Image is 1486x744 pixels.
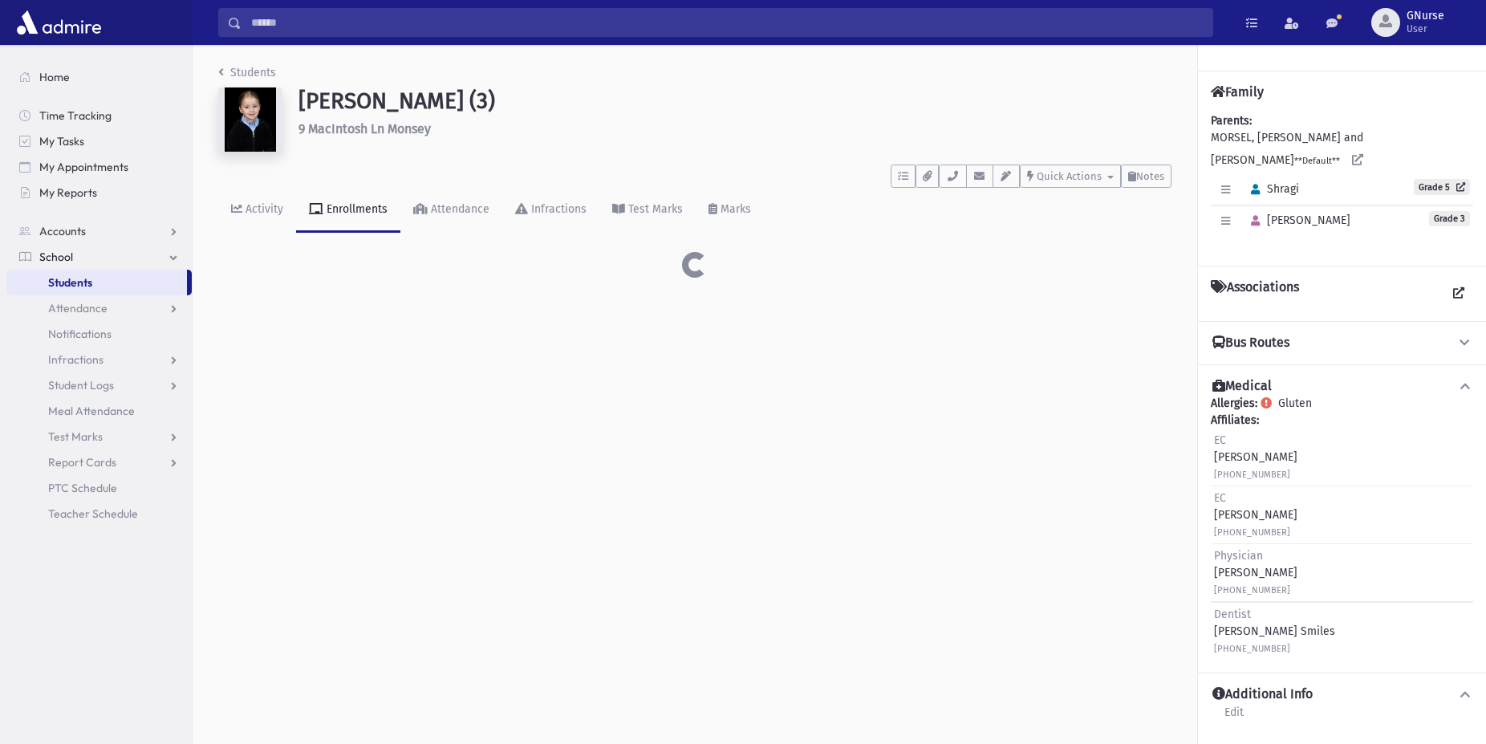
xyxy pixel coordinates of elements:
div: MORSEL, [PERSON_NAME] and [PERSON_NAME] [1211,112,1473,253]
a: Teacher Schedule [6,501,192,526]
div: Enrollments [323,202,388,216]
h4: Associations [1211,279,1299,308]
a: My Reports [6,180,192,205]
small: [PHONE_NUMBER] [1214,644,1290,654]
button: Medical [1211,378,1473,395]
a: Report Cards [6,449,192,475]
a: Attendance [400,188,502,233]
b: Affiliates: [1211,413,1259,427]
span: Notifications [48,327,112,341]
a: Meal Attendance [6,398,192,424]
span: Meal Attendance [48,404,135,418]
span: My Tasks [39,134,84,148]
span: User [1407,22,1444,35]
span: School [39,250,73,264]
button: Notes [1121,165,1171,188]
a: Student Logs [6,372,192,398]
span: Students [48,275,92,290]
span: Teacher Schedule [48,506,138,521]
div: Infractions [528,202,587,216]
a: Marks [696,188,764,233]
span: PTC Schedule [48,481,117,495]
a: Infractions [502,188,599,233]
span: Accounts [39,224,86,238]
a: Test Marks [599,188,696,233]
div: [PERSON_NAME] [1214,432,1297,482]
h1: [PERSON_NAME] (3) [298,87,1171,115]
nav: breadcrumb [218,64,276,87]
a: Time Tracking [6,103,192,128]
a: Enrollments [296,188,400,233]
a: Notifications [6,321,192,347]
a: Test Marks [6,424,192,449]
span: Notes [1136,170,1164,182]
input: Search [242,8,1212,37]
button: Quick Actions [1020,165,1121,188]
span: Home [39,70,70,84]
div: [PERSON_NAME] Smiles [1214,606,1335,657]
span: Dentist [1214,608,1251,621]
h4: Additional Info [1212,686,1313,703]
a: Attendance [6,295,192,321]
h4: Bus Routes [1212,335,1289,352]
span: My Appointments [39,160,128,174]
span: Quick Actions [1037,170,1102,182]
span: GNurse [1407,10,1444,22]
span: My Reports [39,185,97,200]
h4: Medical [1212,378,1272,395]
span: Grade 3 [1429,211,1470,226]
div: Marks [717,202,751,216]
a: Students [218,66,276,79]
a: PTC Schedule [6,475,192,501]
a: Students [6,270,187,295]
span: Student Logs [48,378,114,392]
span: Report Cards [48,455,116,470]
span: Attendance [48,301,108,315]
div: Test Marks [625,202,683,216]
b: Parents: [1211,114,1252,128]
a: Infractions [6,347,192,372]
div: Attendance [428,202,489,216]
span: Physician [1214,549,1263,563]
b: Allergies: [1211,396,1257,410]
div: Gluten [1211,395,1473,660]
div: Activity [242,202,283,216]
img: AdmirePro [13,6,105,39]
span: Infractions [48,352,104,367]
a: View all Associations [1444,279,1473,308]
button: Bus Routes [1211,335,1473,352]
span: Test Marks [48,429,103,444]
span: Shragi [1244,182,1299,196]
a: Home [6,64,192,90]
span: [PERSON_NAME] [1244,213,1350,227]
a: Activity [218,188,296,233]
small: [PHONE_NUMBER] [1214,527,1290,538]
small: [PHONE_NUMBER] [1214,470,1290,480]
span: EC [1214,491,1226,505]
a: Grade 5 [1414,179,1470,195]
a: My Tasks [6,128,192,154]
h4: Family [1211,84,1264,100]
a: Edit [1224,703,1244,732]
div: [PERSON_NAME] [1214,490,1297,540]
h6: 9 MacIntosh Ln Monsey [298,121,1171,136]
span: Time Tracking [39,108,112,123]
a: My Appointments [6,154,192,180]
a: School [6,244,192,270]
img: Z [218,87,282,152]
a: Accounts [6,218,192,244]
button: Additional Info [1211,686,1473,703]
div: [PERSON_NAME] [1214,547,1297,598]
span: EC [1214,433,1226,447]
small: [PHONE_NUMBER] [1214,585,1290,596]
